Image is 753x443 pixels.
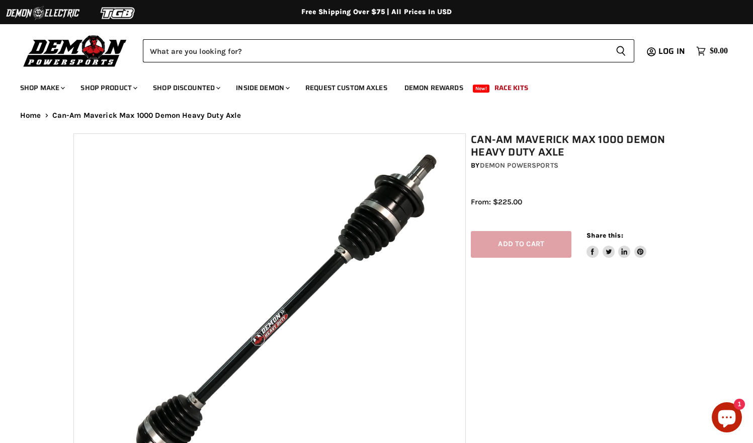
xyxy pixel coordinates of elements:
[587,231,646,258] aside: Share this:
[52,111,241,120] span: Can-Am Maverick Max 1000 Demon Heavy Duty Axle
[487,78,536,98] a: Race Kits
[228,78,296,98] a: Inside Demon
[80,4,156,23] img: TGB Logo 2
[471,133,685,159] h1: Can-Am Maverick Max 1000 Demon Heavy Duty Axle
[73,78,143,98] a: Shop Product
[480,161,558,170] a: Demon Powersports
[397,78,471,98] a: Demon Rewards
[654,47,691,56] a: Log in
[20,111,41,120] a: Home
[5,4,80,23] img: Demon Electric Logo 2
[471,197,522,206] span: From: $225.00
[145,78,226,98] a: Shop Discounted
[143,39,634,62] form: Product
[473,85,490,93] span: New!
[13,78,71,98] a: Shop Make
[608,39,634,62] button: Search
[298,78,395,98] a: Request Custom Axles
[658,45,685,57] span: Log in
[709,402,745,435] inbox-online-store-chat: Shopify online store chat
[471,160,685,171] div: by
[691,44,733,58] a: $0.00
[13,73,725,98] ul: Main menu
[143,39,608,62] input: Search
[20,33,130,68] img: Demon Powersports
[587,232,623,239] span: Share this:
[710,46,728,56] span: $0.00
